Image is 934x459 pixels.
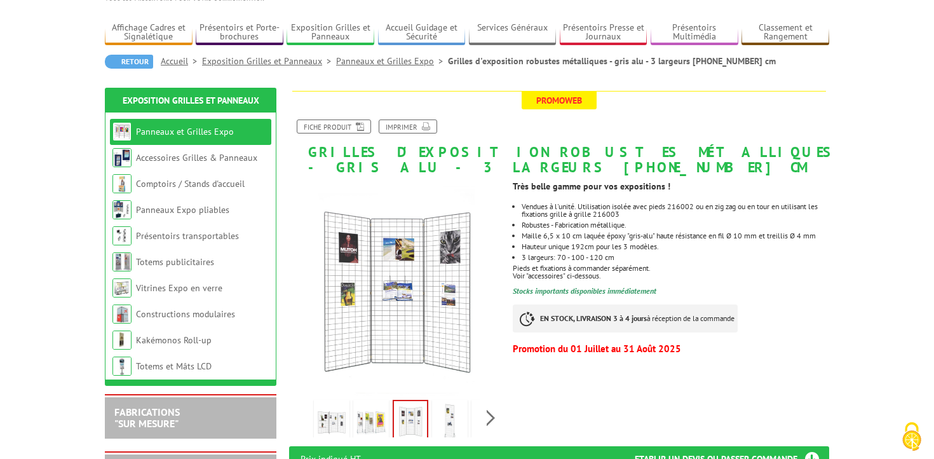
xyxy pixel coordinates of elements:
[513,305,738,332] p: à réception de la commande
[112,278,132,298] img: Vitrines Expo en verre
[540,313,647,323] strong: EN STOCK, LIVRAISON 3 à 4 jours
[522,243,829,250] p: Hauteur unique 192cm pour les 3 modèles.
[114,406,180,430] a: FABRICATIONS"Sur Mesure"
[112,357,132,376] img: Totems et Mâts LCD
[485,408,497,428] span: Next
[112,174,132,193] img: Comptoirs / Stands d'accueil
[448,55,776,67] li: Grilles d'exposition robustes métalliques - gris alu - 3 largeurs [PHONE_NUMBER] cm
[513,345,829,353] p: Promotion du 01 Juillet au 31 Août 2025
[896,421,928,453] img: Cookies (fenêtre modale)
[356,402,386,442] img: grilles_exposition_2160006_1bis.jpg
[123,95,259,106] a: Exposition Grilles et Panneaux
[196,22,283,43] a: Présentoirs et Porte-brochures
[522,254,829,261] li: 3 largeurs: 70 - 100 - 120 cm
[112,226,132,245] img: Présentoirs transportables
[105,22,193,43] a: Affichage Cadres et Signalétique
[136,152,257,163] a: Accessoires Grilles & Panneaux
[522,221,829,229] li: Robustes - Fabrication métallique.
[522,92,597,109] span: Promoweb
[161,55,202,67] a: Accueil
[112,122,132,141] img: Panneaux et Grilles Expo
[316,402,347,442] img: grilles_exposition_216006.jpg
[394,401,427,441] img: grilles_exposition_2160006_2bis.jpg
[378,22,466,43] a: Accueil Guidage et Sécurité
[513,264,829,280] p: Pieds et fixations à commander séparément. Voir "accessoires" ci-dessous.
[474,402,504,442] img: grille_exposition_metallique_alu_216006_4bis.jpg
[136,334,212,346] a: Kakémonos Roll-up
[435,402,465,442] img: grilles_exposition_2160006_3bis.jpg
[651,22,738,43] a: Présentoirs Multimédia
[136,178,245,189] a: Comptoirs / Stands d'accueil
[112,305,132,324] img: Constructions modulaires
[289,181,503,395] img: grilles_exposition_2160006_2bis.jpg
[136,360,212,372] a: Totems et Mâts LCD
[522,203,829,218] p: Vendues à l'unité. Utilisation isolée avec pieds 216002 ou en zig zag ou en tour en utilisant les...
[297,120,371,134] a: Fiche produit
[741,22,829,43] a: Classement et Rangement
[136,282,222,294] a: Vitrines Expo en verre
[202,55,336,67] a: Exposition Grilles et Panneaux
[112,200,132,219] img: Panneaux Expo pliables
[112,148,132,167] img: Accessoires Grilles & Panneaux
[136,204,229,216] a: Panneaux Expo pliables
[513,286,656,296] font: Stocks importants disponibles immédiatement
[105,55,153,69] a: Retour
[287,22,374,43] a: Exposition Grilles et Panneaux
[112,252,132,271] img: Totems publicitaires
[136,308,235,320] a: Constructions modulaires
[469,22,557,43] a: Services Généraux
[522,232,829,240] li: Maille 6,5 x 10 cm laquée époxy "gris-alu" haute résistance en fil Ø 10 mm et treillis Ø 4 mm
[513,181,670,192] strong: Très belle gamme pour vos expositions !
[336,55,448,67] a: Panneaux et Grilles Expo
[379,120,437,134] a: Imprimer
[112,331,132,350] img: Kakémonos Roll-up
[136,230,239,242] a: Présentoirs transportables
[136,256,214,268] a: Totems publicitaires
[890,416,934,459] button: Cookies (fenêtre modale)
[560,22,647,43] a: Présentoirs Presse et Journaux
[136,126,234,137] a: Panneaux et Grilles Expo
